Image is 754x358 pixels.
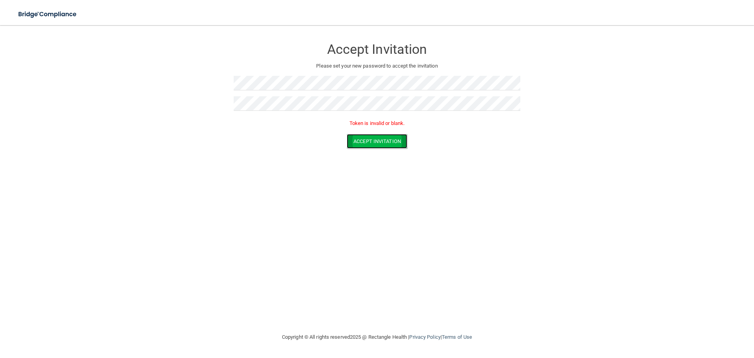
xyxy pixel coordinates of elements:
h3: Accept Invitation [234,42,520,57]
p: Please set your new password to accept the invitation [240,61,514,71]
button: Accept Invitation [347,134,407,149]
a: Terms of Use [442,334,472,340]
p: Token is invalid or blank. [234,119,520,128]
a: Privacy Policy [409,334,440,340]
iframe: Drift Widget Chat Controller [618,302,745,334]
img: bridge_compliance_login_screen.278c3ca4.svg [12,6,84,22]
div: Copyright © All rights reserved 2025 @ Rectangle Health | | [234,325,520,350]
